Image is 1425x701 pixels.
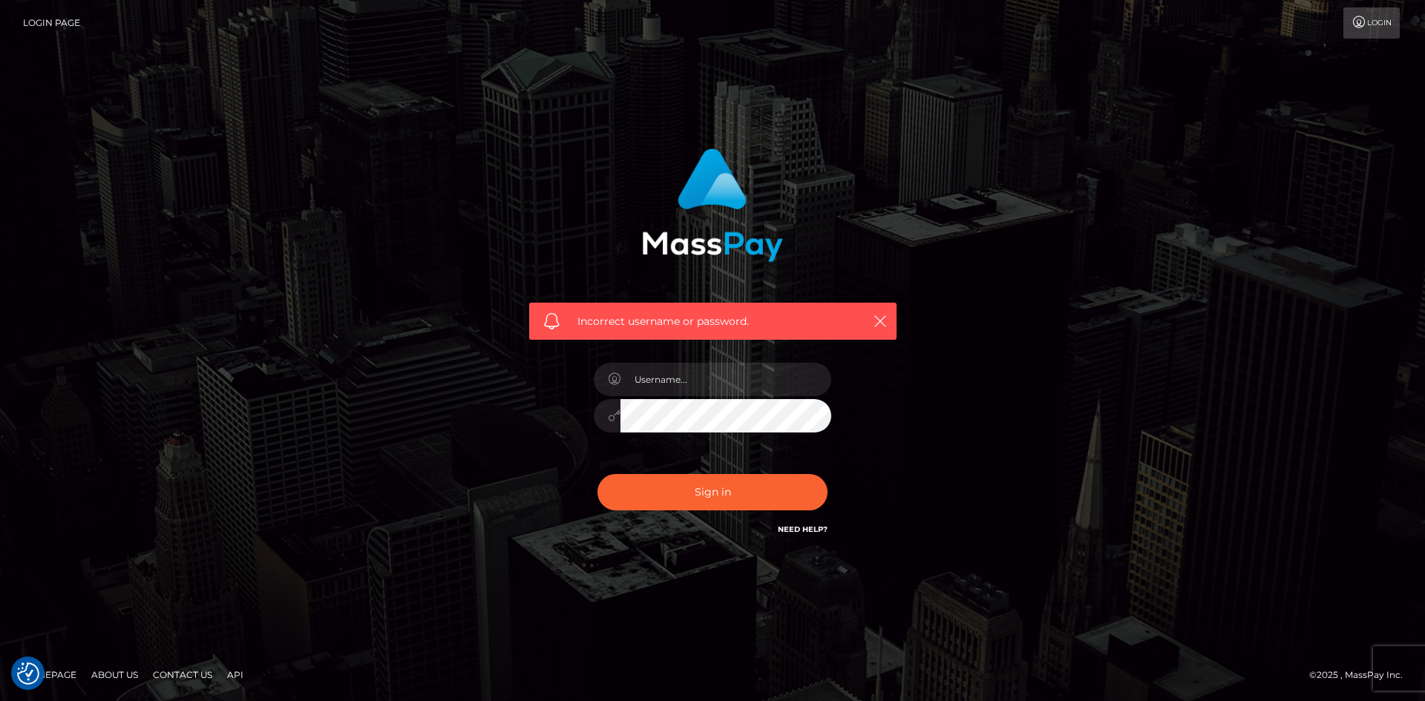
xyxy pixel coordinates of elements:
[642,148,783,262] img: MassPay Login
[23,7,80,39] a: Login Page
[1343,7,1400,39] a: Login
[17,662,39,685] button: Consent Preferences
[221,663,249,686] a: API
[85,663,144,686] a: About Us
[577,314,848,329] span: Incorrect username or password.
[147,663,218,686] a: Contact Us
[16,663,82,686] a: Homepage
[778,524,828,534] a: Need Help?
[620,363,831,396] input: Username...
[597,474,828,510] button: Sign in
[1309,667,1414,683] div: © 2025 , MassPay Inc.
[17,662,39,685] img: Revisit consent button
